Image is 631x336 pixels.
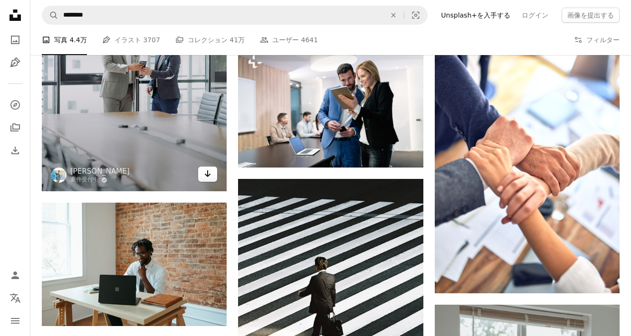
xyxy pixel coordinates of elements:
[383,6,404,24] button: 全てクリア
[435,16,620,293] img: person in black long sleeve shirt holding persons hand
[435,8,516,23] a: Unsplash+を入手する
[70,176,130,184] a: 案件受付中
[6,266,25,285] a: ログイン / 登録する
[6,118,25,137] a: コレクション
[6,53,25,72] a: イラスト
[238,45,423,168] img: 現代のオフィスでタブレットで一緒に働いている魅力的なビジネスカップル
[6,95,25,114] a: 探す
[435,150,620,159] a: person in black long sleeve shirt holding persons hand
[42,203,227,326] img: ノートパソコンの前のテーブルに座っている男性
[42,6,58,24] button: Unsplashで検索する
[562,8,620,23] button: 画像を提出する
[516,8,554,23] a: ログイン
[301,35,318,45] span: 4641
[70,167,130,176] a: [PERSON_NAME]
[143,35,160,45] span: 3707
[6,141,25,160] a: ダウンロード履歴
[574,25,620,55] button: フィルター
[404,6,427,24] button: ビジュアル検索
[238,313,423,321] a: 黒いフォーマルスーツのジャケットとズボンを着た男が黒いバッグを持ち、昼間、歩行者専用車線を歩いている
[42,72,227,80] a: 会議室で握手する2人の男性
[229,35,245,45] span: 41万
[6,6,25,27] a: ホーム — Unsplash
[175,25,245,55] a: コレクション 41万
[6,289,25,308] button: 言語
[238,102,423,110] a: 現代のオフィスでタブレットで一緒に働いている魅力的なビジネスカップル
[42,260,227,268] a: ノートパソコンの前のテーブルに座っている男性
[42,6,428,25] form: サイト内でビジュアルを探す
[6,311,25,330] button: メニュー
[260,25,318,55] a: ユーザー 4641
[102,25,160,55] a: イラスト 3707
[6,30,25,49] a: 写真
[51,168,67,183] img: Muhammad Faiz Zulkefleeのプロフィールを見る
[198,167,217,182] a: ダウンロード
